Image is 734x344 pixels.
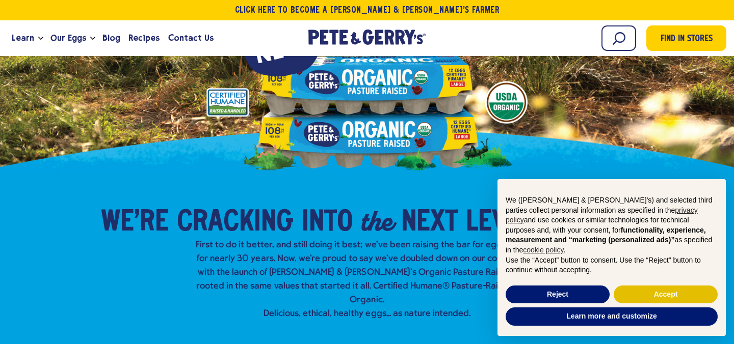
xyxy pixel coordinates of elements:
button: Reject [506,285,610,304]
p: We ([PERSON_NAME] & [PERSON_NAME]'s) and selected third parties collect personal information as s... [506,195,718,255]
span: Recipes [128,32,160,44]
div: Notice [489,171,734,344]
span: Find in Stores [661,33,713,46]
a: Blog [98,24,124,52]
em: the [361,203,393,239]
p: First to do it better, and still doing it best; we've been raising the bar for egg-cellence for n... [192,238,542,321]
button: Open the dropdown menu for Our Eggs [90,37,95,40]
a: Contact Us [164,24,218,52]
span: Our Eggs [50,32,86,44]
input: Search [601,25,636,51]
button: Open the dropdown menu for Learn [38,37,43,40]
span: Level [466,208,533,238]
a: Learn [8,24,38,52]
span: Blog [102,32,120,44]
button: Accept [614,285,718,304]
p: Use the “Accept” button to consent. Use the “Reject” button to continue without accepting. [506,255,718,275]
a: Find in Stores [646,25,726,51]
a: Recipes [124,24,164,52]
span: Cracking [177,208,294,238]
span: into [302,208,353,238]
span: We’re [101,208,169,238]
span: Learn [12,32,34,44]
span: Next [401,208,458,238]
a: Our Eggs [46,24,90,52]
span: Contact Us [168,32,214,44]
a: cookie policy [523,246,563,254]
button: Learn more and customize [506,307,718,326]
